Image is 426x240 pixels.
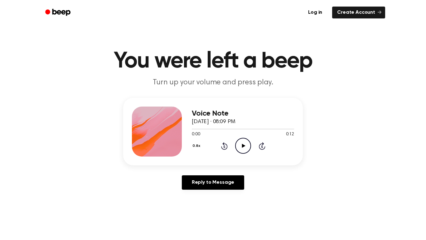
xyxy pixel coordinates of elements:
[53,50,373,72] h1: You were left a beep
[41,7,76,19] a: Beep
[286,131,294,138] span: 0:12
[182,175,244,190] a: Reply to Message
[302,5,328,20] a: Log in
[192,109,294,118] h3: Voice Note
[192,119,235,125] span: [DATE] · 08:09 PM
[192,131,200,138] span: 0:00
[332,7,385,18] a: Create Account
[93,77,333,88] p: Turn up your volume and press play.
[192,141,202,151] button: 0.8x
